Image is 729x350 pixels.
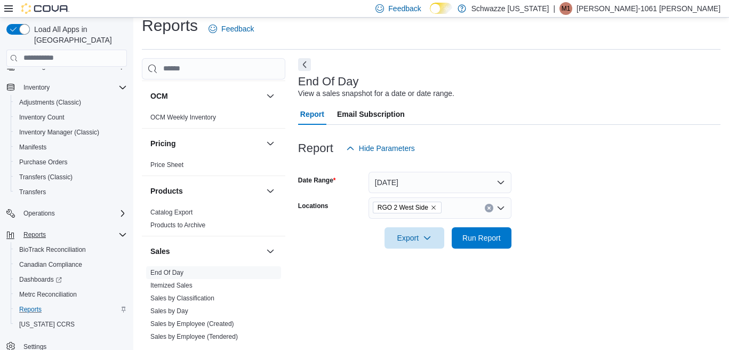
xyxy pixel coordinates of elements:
a: End Of Day [150,269,183,276]
span: Metrc Reconciliation [19,290,77,299]
button: Metrc Reconciliation [11,287,131,302]
a: Metrc Reconciliation [15,288,81,301]
button: Purchase Orders [11,155,131,170]
a: Feedback [204,18,258,39]
p: [PERSON_NAME]-1061 [PERSON_NAME] [576,2,720,15]
button: OCM [264,90,277,102]
div: View a sales snapshot for a date or date range. [298,88,454,99]
a: Adjustments (Classic) [15,96,85,109]
span: Inventory Manager (Classic) [15,126,127,139]
a: Reports [15,303,46,316]
span: [US_STATE] CCRS [19,320,75,329]
button: OCM [150,91,262,101]
a: Sales by Employee (Tendered) [150,333,238,340]
a: Dashboards [11,272,131,287]
span: Metrc Reconciliation [15,288,127,301]
label: Locations [298,202,329,210]
span: Reports [19,305,42,314]
span: Adjustments (Classic) [19,98,81,107]
button: Clear input [485,204,493,212]
span: Load All Apps in [GEOGRAPHIC_DATA] [30,24,127,45]
button: Operations [19,207,59,220]
span: Dashboards [19,275,62,284]
button: Inventory Manager (Classic) [11,125,131,140]
button: Transfers (Classic) [11,170,131,185]
h3: OCM [150,91,168,101]
span: Inventory Count [15,111,127,124]
span: Export [391,227,438,249]
span: Reports [15,303,127,316]
h3: Sales [150,246,170,257]
button: Open list of options [496,204,505,212]
a: Inventory Count [15,111,69,124]
h3: Products [150,186,183,196]
button: Sales [150,246,262,257]
p: Schwazze [US_STATE] [471,2,549,15]
label: Date Range [298,176,336,185]
span: BioTrack Reconciliation [19,245,86,254]
button: Adjustments (Classic) [11,95,131,110]
img: Cova [21,3,69,14]
button: Inventory [19,81,54,94]
input: Dark Mode [430,3,452,14]
span: Manifests [19,143,46,152]
button: Inventory Count [11,110,131,125]
span: Reports [23,230,46,239]
span: Transfers (Classic) [15,171,127,184]
h3: Pricing [150,138,175,149]
a: Transfers [15,186,50,198]
span: Inventory Manager (Classic) [19,128,99,137]
h3: Report [298,142,333,155]
a: Dashboards [15,273,66,286]
span: Price Sheet [150,161,183,169]
h3: End Of Day [298,75,359,88]
button: [US_STATE] CCRS [11,317,131,332]
span: BioTrack Reconciliation [15,243,127,256]
span: Operations [23,209,55,218]
button: Reports [19,228,50,241]
a: OCM Weekly Inventory [150,114,216,121]
span: RGO 2 West Side [378,202,428,213]
span: Transfers [19,188,46,196]
button: Operations [2,206,131,221]
button: BioTrack Reconciliation [11,242,131,257]
button: Sales [264,245,277,258]
span: Email Subscription [337,104,405,125]
a: Manifests [15,141,51,154]
button: Canadian Compliance [11,257,131,272]
span: Feedback [221,23,254,34]
span: Transfers (Classic) [19,173,73,181]
div: Products [142,206,285,236]
h1: Reports [142,15,198,36]
span: Operations [19,207,127,220]
a: Canadian Compliance [15,258,86,271]
span: Hide Parameters [359,143,415,154]
a: Transfers (Classic) [15,171,77,184]
button: Pricing [264,137,277,150]
span: Sales by Employee (Created) [150,320,234,328]
span: Catalog Export [150,208,193,217]
span: Dashboards [15,273,127,286]
a: Products to Archive [150,221,205,229]
span: Reports [19,228,127,241]
a: Sales by Employee (Created) [150,320,234,328]
div: Martin-1061 Barela [559,2,572,15]
button: Run Report [452,227,511,249]
span: Transfers [15,186,127,198]
span: Purchase Orders [19,158,68,166]
button: Export [384,227,444,249]
span: Sales by Employee (Tendered) [150,332,238,341]
button: [DATE] [368,172,511,193]
span: Manifests [15,141,127,154]
a: Inventory Manager (Classic) [15,126,103,139]
a: Sales by Classification [150,295,214,302]
button: Products [264,185,277,197]
span: M1 [562,2,571,15]
a: Itemized Sales [150,282,193,289]
span: Adjustments (Classic) [15,96,127,109]
button: Pricing [150,138,262,149]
